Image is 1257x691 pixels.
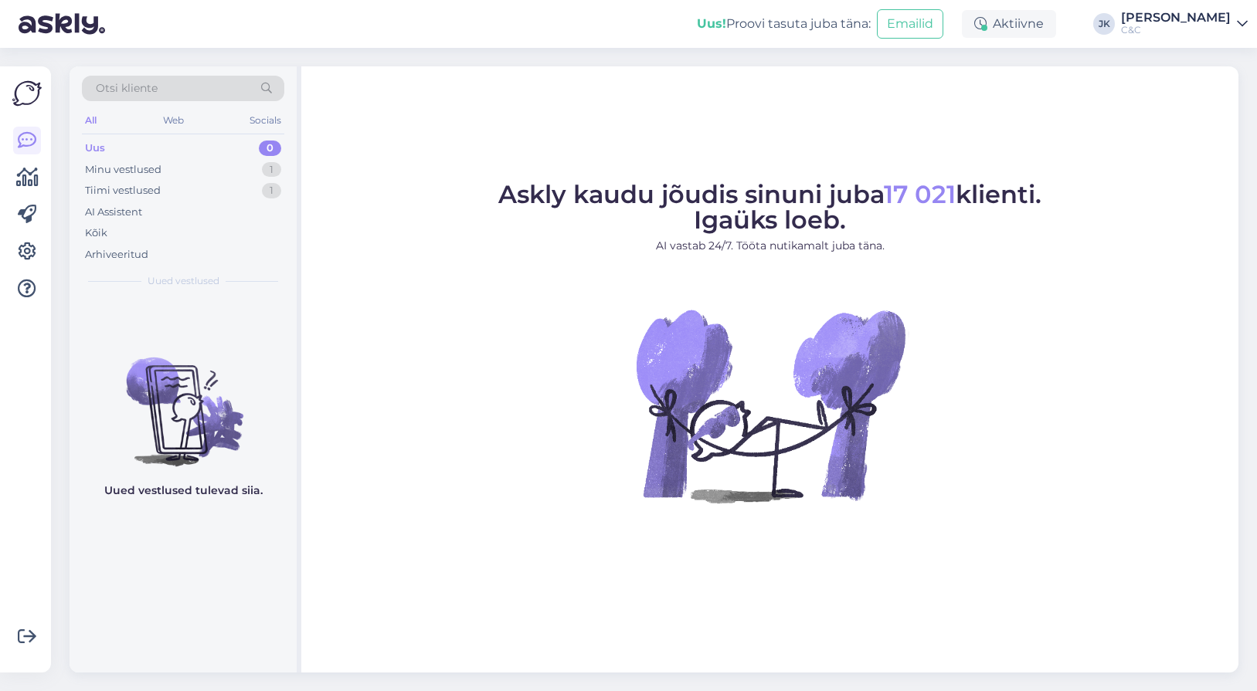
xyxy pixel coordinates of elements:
div: 1 [262,162,281,178]
div: Uus [85,141,105,156]
a: [PERSON_NAME]C&C [1121,12,1248,36]
div: All [82,110,100,130]
div: Minu vestlused [85,162,161,178]
div: 1 [262,183,281,198]
div: Proovi tasuta juba täna: [697,15,871,33]
span: Uued vestlused [148,274,219,288]
p: AI vastab 24/7. Tööta nutikamalt juba täna. [498,238,1041,254]
img: Askly Logo [12,79,42,108]
div: Aktiivne [962,10,1056,38]
div: AI Assistent [85,205,142,220]
div: C&C [1121,24,1231,36]
span: 17 021 [884,179,956,209]
div: [PERSON_NAME] [1121,12,1231,24]
div: Arhiveeritud [85,247,148,263]
div: 0 [259,141,281,156]
div: JK [1093,13,1115,35]
span: Otsi kliente [96,80,158,97]
b: Uus! [697,16,726,31]
img: No Chat active [631,266,909,544]
div: Web [160,110,187,130]
button: Emailid [877,9,943,39]
p: Uued vestlused tulevad siia. [104,483,263,499]
div: Socials [246,110,284,130]
div: Tiimi vestlused [85,183,161,198]
span: Askly kaudu jõudis sinuni juba klienti. Igaüks loeb. [498,179,1041,235]
div: Kõik [85,225,107,241]
img: No chats [70,330,297,469]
